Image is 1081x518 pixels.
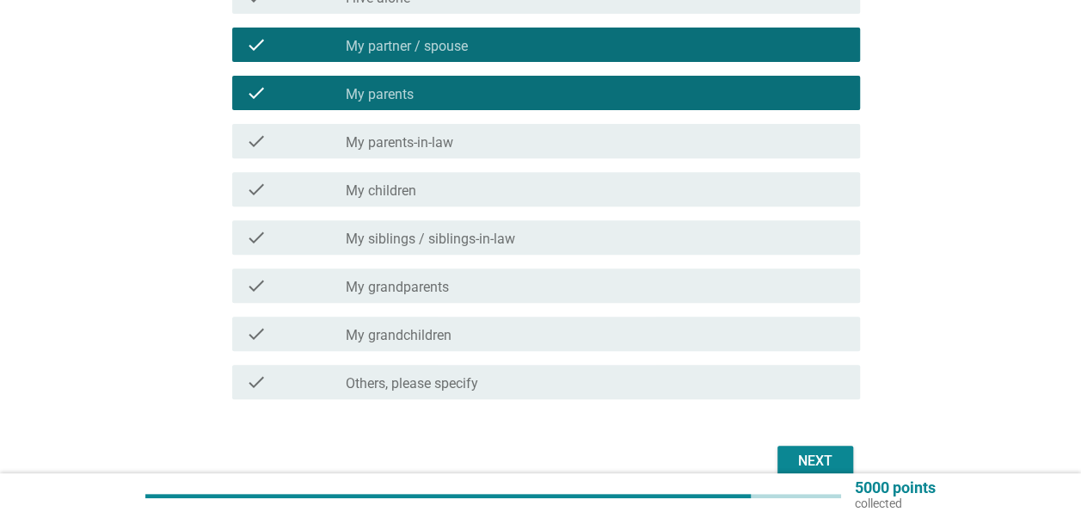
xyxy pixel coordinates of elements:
[246,34,267,55] i: check
[346,182,416,200] label: My children
[855,496,936,511] p: collected
[346,375,478,392] label: Others, please specify
[246,324,267,344] i: check
[246,275,267,296] i: check
[246,372,267,392] i: check
[246,179,267,200] i: check
[791,451,839,472] div: Next
[346,279,449,296] label: My grandparents
[855,480,936,496] p: 5000 points
[346,38,468,55] label: My partner / spouse
[346,327,451,344] label: My grandchildren
[777,446,853,477] button: Next
[346,134,453,151] label: My parents-in-law
[346,86,414,103] label: My parents
[246,227,267,248] i: check
[346,231,515,248] label: My siblings / siblings-in-law
[246,131,267,151] i: check
[246,83,267,103] i: check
